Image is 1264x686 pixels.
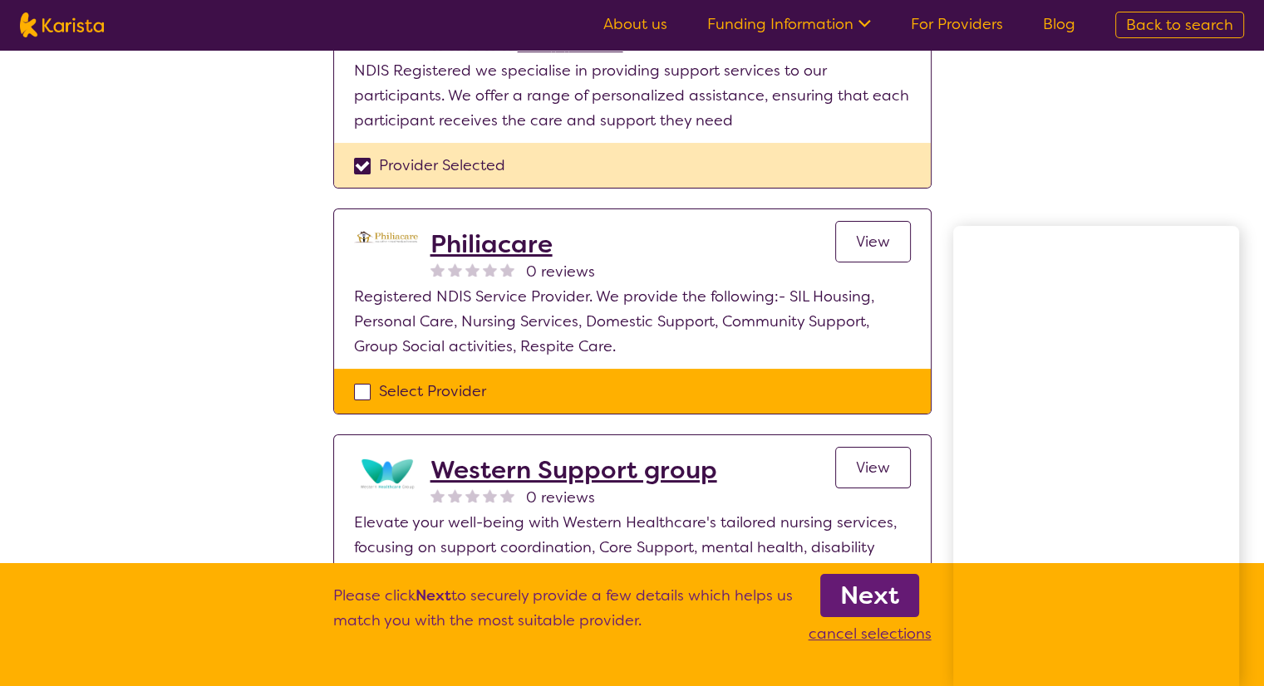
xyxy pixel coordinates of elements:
[354,510,911,585] p: Elevate your well-being with Western Healthcare's tailored nursing services, focusing on support ...
[465,488,480,502] img: nonereviewstar
[707,14,871,34] a: Funding Information
[603,14,667,34] a: About us
[430,262,445,277] img: nonereviewstar
[416,586,451,605] b: Next
[856,232,890,252] span: View
[526,259,595,284] span: 0 reviews
[333,583,793,646] p: Please click to securely provide a few details which helps us match you with the most suitable pr...
[500,488,514,502] img: nonereviewstar
[448,488,462,502] img: nonereviewstar
[809,621,932,646] p: cancel selections
[835,221,911,262] a: View
[354,455,421,492] img: yzxmazxmxeeoub8rgtfc.png
[500,262,514,277] img: nonereviewstar
[483,488,497,502] img: nonereviewstar
[430,455,717,485] a: Western Support group
[430,229,595,259] a: Philiacare
[354,58,911,133] p: NDIS Registered we specialise in providing support services to our participants. We offer a range...
[1126,15,1233,35] span: Back to search
[465,262,480,277] img: nonereviewstar
[1115,12,1244,38] a: Back to search
[20,12,104,37] img: Karista logo
[354,284,911,359] p: Registered NDIS Service Provider. We provide the following:- SIL Housing, Personal Care, Nursing ...
[483,262,497,277] img: nonereviewstar
[354,229,421,248] img: djl2kts8nwviwb5z69ia.png
[430,488,445,502] img: nonereviewstar
[526,485,595,510] span: 0 reviews
[448,262,462,277] img: nonereviewstar
[911,14,1003,34] a: For Providers
[835,447,911,488] a: View
[840,579,899,612] b: Next
[856,458,890,478] span: View
[1043,14,1075,34] a: Blog
[953,226,1239,686] iframe: Chat Window
[820,574,919,617] a: Next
